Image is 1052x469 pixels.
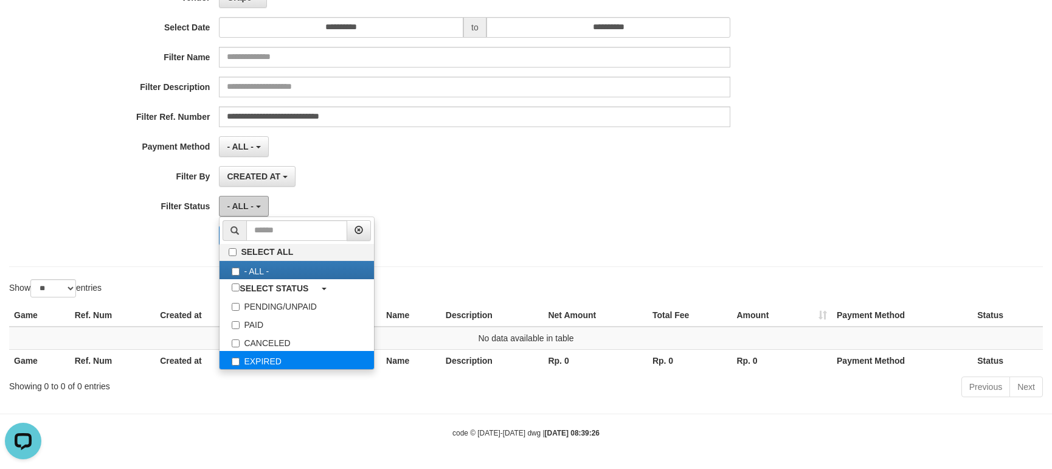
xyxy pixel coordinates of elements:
th: Name [381,349,441,372]
span: - ALL - [227,142,254,151]
th: Description [441,304,544,327]
a: Next [1009,377,1043,397]
strong: [DATE] 08:39:26 [545,429,600,437]
input: PAID [232,321,240,329]
th: Rp. 0 [543,349,647,372]
th: Payment Method [832,304,972,327]
th: Description [441,349,544,372]
label: PENDING/UNPAID [220,296,374,314]
label: - ALL - [220,261,374,279]
input: SELECT STATUS [232,283,240,291]
input: SELECT ALL [229,248,237,256]
input: PENDING/UNPAID [232,303,240,311]
label: Show entries [9,279,102,297]
small: code © [DATE]-[DATE] dwg | [452,429,600,437]
th: Status [972,304,1043,327]
input: CANCELED [232,339,240,347]
div: Showing 0 to 0 of 0 entries [9,375,429,392]
a: Previous [961,377,1010,397]
span: to [463,17,486,38]
th: Ref. Num [70,349,156,372]
label: CANCELED [220,333,374,351]
button: Open LiveChat chat widget [5,5,41,41]
th: Created at: activate to sort column ascending [155,304,272,327]
th: Rp. 0 [732,349,832,372]
th: Name [381,304,441,327]
button: - ALL - [219,196,268,217]
th: Net Amount [543,304,647,327]
input: EXPIRED [232,358,240,366]
th: Payment Method [832,349,972,372]
input: - ALL - [232,268,240,276]
th: Amount: activate to sort column ascending [732,304,832,327]
th: Ref. Num [70,304,156,327]
th: Rp. 0 [648,349,732,372]
th: Game [9,304,70,327]
b: SELECT STATUS [240,283,308,293]
label: PAID [220,314,374,333]
th: Total Fee [648,304,732,327]
button: - ALL - [219,136,268,157]
label: SELECT ALL [220,244,374,260]
th: Created at [155,349,272,372]
th: Game [9,349,70,372]
label: EXPIRED [220,351,374,369]
span: - ALL - [227,201,254,211]
button: CREATED AT [219,166,296,187]
select: Showentries [30,279,76,297]
th: Status [972,349,1043,372]
td: No data available in table [9,327,1043,350]
span: CREATED AT [227,172,280,181]
a: SELECT STATUS [220,279,374,296]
